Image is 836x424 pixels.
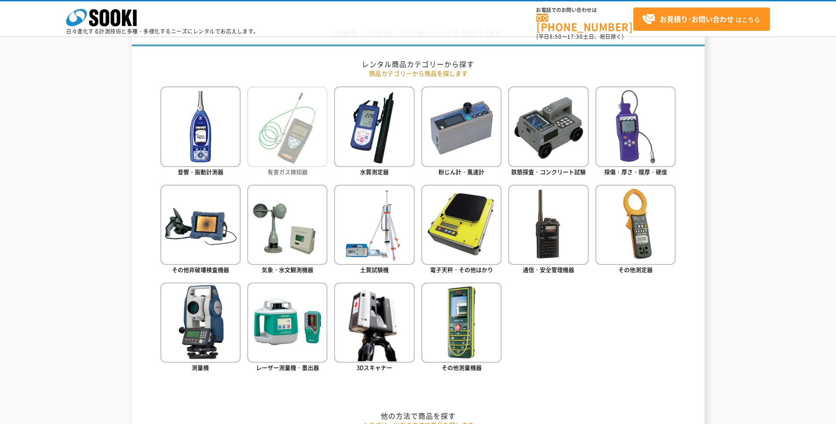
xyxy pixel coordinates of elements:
[536,7,633,13] span: お電話でのお問い合わせは
[508,185,588,265] img: 通信・安全管理機器
[160,411,676,420] h2: 他の方法で商品を探す
[262,265,313,274] span: 気象・水文観測機器
[660,14,734,24] strong: お見積り･お問い合わせ
[604,167,667,176] span: 探傷・厚さ・膜厚・硬度
[642,13,760,26] span: はこちら
[536,33,624,41] span: (平日 ～ 土日、祝日除く)
[160,86,241,167] img: 音響・振動計測器
[247,86,327,167] img: 有害ガス検知器
[334,283,414,374] a: 3Dスキャナー
[268,167,308,176] span: 有害ガス検知器
[360,265,389,274] span: 土質試験機
[334,185,414,265] img: 土質試験機
[550,33,562,41] span: 8:50
[160,60,676,69] h2: レンタル商品カテゴリーから探す
[430,265,493,274] span: 電子天秤・その他はかり
[421,185,502,265] img: 電子天秤・その他はかり
[247,283,327,374] a: レーザー測量機・墨出器
[508,86,588,167] img: 鉄筋探査・コンクリート試験
[421,185,502,276] a: 電子天秤・その他はかり
[421,86,502,178] a: 粉じん計・風速計
[334,86,414,178] a: 水質測定器
[247,185,327,276] a: 気象・水文観測機器
[334,86,414,167] img: 水質測定器
[357,363,392,372] span: 3Dスキャナー
[508,185,588,276] a: 通信・安全管理機器
[66,29,259,34] p: 日々進化する計測技術と多種・多様化するニーズにレンタルでお応えします。
[160,283,241,374] a: 測量機
[618,265,653,274] span: その他測定器
[438,167,484,176] span: 粉じん計・風速計
[247,283,327,363] img: レーザー測量機・墨出器
[172,265,229,274] span: その他非破壊検査機器
[595,185,676,265] img: その他測定器
[334,185,414,276] a: 土質試験機
[160,86,241,178] a: 音響・振動計測器
[360,167,389,176] span: 水質測定器
[421,283,502,374] a: その他測量機器
[595,86,676,167] img: 探傷・厚さ・膜厚・硬度
[595,185,676,276] a: その他測定器
[442,363,482,372] span: その他測量機器
[247,86,327,178] a: 有害ガス検知器
[160,69,676,78] p: 商品カテゴリーから商品を探します
[160,283,241,363] img: 測量機
[536,14,633,32] a: [PHONE_NUMBER]
[421,283,502,363] img: その他測量機器
[247,185,327,265] img: 気象・水文観測機器
[160,185,241,276] a: その他非破壊検査機器
[523,265,574,274] span: 通信・安全管理機器
[595,86,676,178] a: 探傷・厚さ・膜厚・硬度
[511,167,586,176] span: 鉄筋探査・コンクリート試験
[421,86,502,167] img: 粉じん計・風速計
[178,167,223,176] span: 音響・振動計測器
[192,363,209,372] span: 測量機
[633,7,770,31] a: お見積り･お問い合わせはこちら
[567,33,583,41] span: 17:30
[334,283,414,363] img: 3Dスキャナー
[508,86,588,178] a: 鉄筋探査・コンクリート試験
[256,363,319,372] span: レーザー測量機・墨出器
[160,185,241,265] img: その他非破壊検査機器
